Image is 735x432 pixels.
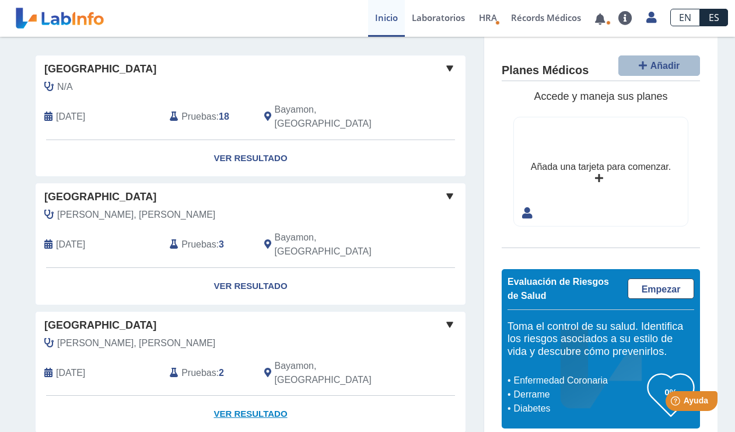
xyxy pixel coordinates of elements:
[57,208,215,222] span: Cabrera Rodriguez, Pilar
[57,80,73,94] span: N/A
[275,359,404,387] span: Bayamon, PR
[275,231,404,259] span: Bayamon, PR
[56,366,85,380] span: 2025-05-07
[510,402,647,416] li: Diabetes
[510,374,647,388] li: Enfermedad Coronaria
[219,112,229,121] b: 18
[502,64,589,78] h4: Planes Médicos
[508,320,694,358] h5: Toma el control de su salud. Identifica los riesgos asociados a su estilo de vida y descubre cómo...
[161,103,255,131] div: :
[479,12,497,23] span: HRA
[181,238,216,252] span: Pruebas
[44,61,156,77] span: [GEOGRAPHIC_DATA]
[161,359,255,387] div: :
[181,366,216,380] span: Pruebas
[531,160,671,174] div: Añada una tarjeta para comenzar.
[36,140,466,177] a: Ver Resultado
[508,277,609,301] span: Evaluación de Riesgos de Salud
[510,388,647,402] li: Derrame
[36,268,466,305] a: Ver Resultado
[219,239,224,249] b: 3
[161,231,255,259] div: :
[56,238,85,252] span: 2025-08-09
[56,110,85,124] span: 2025-09-16
[650,61,680,71] span: Añadir
[628,278,694,299] a: Empezar
[44,189,156,205] span: [GEOGRAPHIC_DATA]
[631,386,722,419] iframe: Help widget launcher
[181,110,216,124] span: Pruebas
[647,385,694,399] h3: 0%
[700,9,728,26] a: ES
[670,9,700,26] a: EN
[534,90,667,102] span: Accede y maneja sus planes
[44,318,156,333] span: [GEOGRAPHIC_DATA]
[642,284,681,294] span: Empezar
[618,55,700,76] button: Añadir
[57,336,215,350] span: Cabrera Rodriguez, Pilar
[275,103,404,131] span: Bayamon, PR
[219,368,224,378] b: 2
